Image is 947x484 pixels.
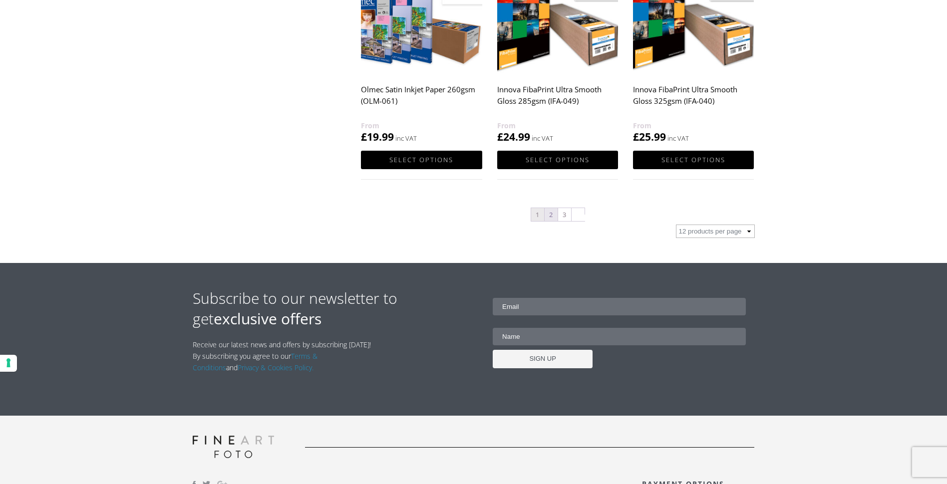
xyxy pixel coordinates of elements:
[633,151,754,169] a: Select options for “Innova FibaPrint Ultra Smooth Gloss 325gsm (IFA-040)”
[497,130,530,144] bdi: 24.99
[493,350,593,368] input: SIGN UP
[214,308,321,329] strong: exclusive offers
[497,151,618,169] a: Select options for “Innova FibaPrint Ultra Smooth Gloss 285gsm (IFA-049)”
[497,80,618,120] h2: Innova FibaPrint Ultra Smooth Gloss 285gsm (IFA-049)
[545,208,558,221] a: Page 2
[361,80,482,120] h2: Olmec Satin Inkjet Paper 260gsm (OLM-061)
[193,288,474,329] h2: Subscribe to our newsletter to get
[633,130,639,144] span: £
[361,207,754,225] nav: Product Pagination
[633,80,754,120] h2: Innova FibaPrint Ultra Smooth Gloss 325gsm (IFA-040)
[633,130,666,144] bdi: 25.99
[361,130,367,144] span: £
[558,208,571,221] a: Page 3
[493,328,746,345] input: Name
[361,151,482,169] a: Select options for “Olmec Satin Inkjet Paper 260gsm (OLM-061)”
[193,436,275,458] img: logo-grey.svg
[361,130,394,144] bdi: 19.99
[193,339,376,373] p: Receive our latest news and offers by subscribing [DATE]! By subscribing you agree to our and
[497,130,503,144] span: £
[238,363,314,372] a: Privacy & Cookies Policy.
[531,208,544,221] span: Page 1
[493,298,746,315] input: Email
